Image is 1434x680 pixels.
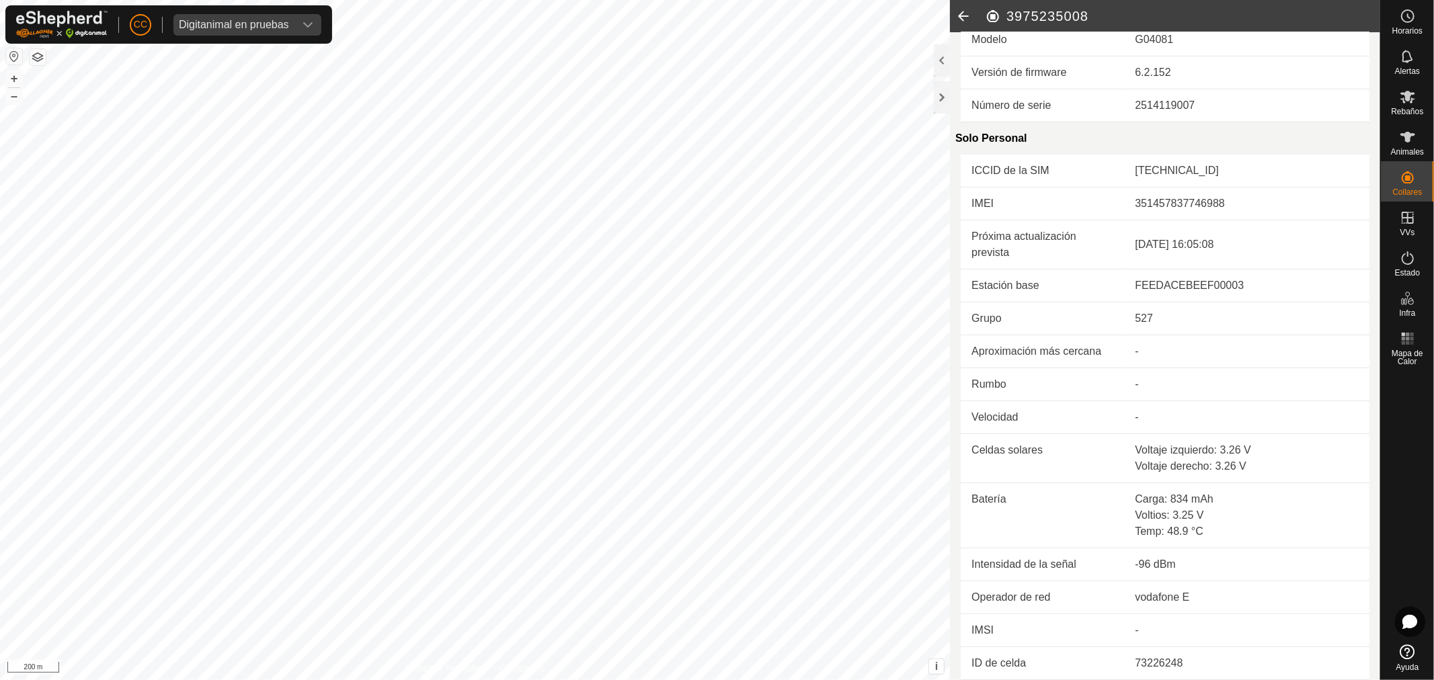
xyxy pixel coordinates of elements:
[961,368,1124,401] td: Rumbo
[1124,335,1369,368] td: -
[961,56,1124,89] td: Versión de firmware
[1396,663,1419,671] span: Ayuda
[1391,148,1424,156] span: Animales
[1124,581,1369,614] td: vodafone E
[1399,309,1415,317] span: Infra
[1124,269,1369,302] td: FEEDACEBEEF00003
[961,335,1124,368] td: Aproximación más cercana
[1395,67,1420,75] span: Alertas
[961,89,1124,122] td: Número de serie
[16,11,108,38] img: Logo Gallagher
[1135,97,1359,114] div: 2514119007
[1124,155,1369,187] td: [TECHNICAL_ID]
[961,24,1124,56] td: Modelo
[6,88,22,104] button: –
[405,663,483,675] a: Política de Privacidad
[1135,442,1359,458] div: Voltaje izquierdo: 3.26 V
[1124,614,1369,647] td: -
[985,8,1380,24] h2: 3975235008
[1135,458,1359,474] div: Voltaje derecho: 3.26 V
[1124,220,1369,269] td: [DATE] 16:05:08
[1124,187,1369,220] td: 351457837746988
[6,48,22,65] button: Restablecer Mapa
[30,49,46,65] button: Capas del Mapa
[1124,368,1369,401] td: -
[961,155,1124,187] td: ICCID de la SIM
[961,614,1124,647] td: IMSI
[173,14,294,36] span: Digitanimal en pruebas
[1392,27,1423,35] span: Horarios
[134,17,147,32] span: CC
[1384,349,1431,366] span: Mapa de Calor
[500,663,545,675] a: Contáctenos
[961,269,1124,302] td: Estación base
[1391,108,1423,116] span: Rebaños
[1135,523,1359,540] div: Temp: 48.9 °C
[961,483,1124,548] td: Batería
[1124,647,1369,680] td: 73226248
[1395,269,1420,277] span: Estado
[961,647,1124,680] td: ID de celda
[179,19,289,30] div: Digitanimal en pruebas
[1135,507,1359,523] div: Voltios: 3.25 V
[961,401,1124,434] td: Velocidad
[961,581,1124,614] td: Operador de red
[1392,188,1422,196] span: Collares
[929,659,944,674] button: i
[1400,228,1415,237] span: VVs
[1135,65,1359,81] div: 6.2.152
[961,548,1124,581] td: Intensidad de la señal
[1124,302,1369,335] td: 527
[294,14,321,36] div: dropdown trigger
[1135,491,1359,507] div: Carga: 834 mAh
[6,71,22,87] button: +
[1124,401,1369,434] td: -
[1135,32,1359,48] div: G04081
[961,434,1124,483] td: Celdas solares
[955,122,1369,155] div: Solo Personal
[961,220,1124,269] td: Próxima actualización prevista
[935,661,938,672] span: i
[961,302,1124,335] td: Grupo
[1381,639,1434,677] a: Ayuda
[1124,548,1369,581] td: -96 dBm
[961,187,1124,220] td: IMEI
